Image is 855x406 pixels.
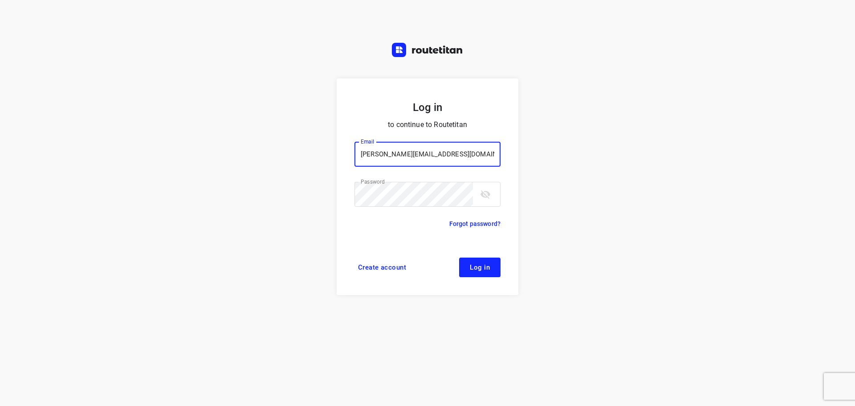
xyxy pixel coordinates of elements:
span: Create account [358,264,406,271]
a: Forgot password? [449,218,501,229]
a: Routetitan [392,43,463,59]
span: Log in [470,264,490,271]
a: Create account [354,258,410,277]
button: Log in [459,258,501,277]
p: to continue to Routetitan [354,119,501,131]
h5: Log in [354,100,501,115]
button: toggle password visibility [476,185,494,203]
img: Routetitan [392,43,463,57]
